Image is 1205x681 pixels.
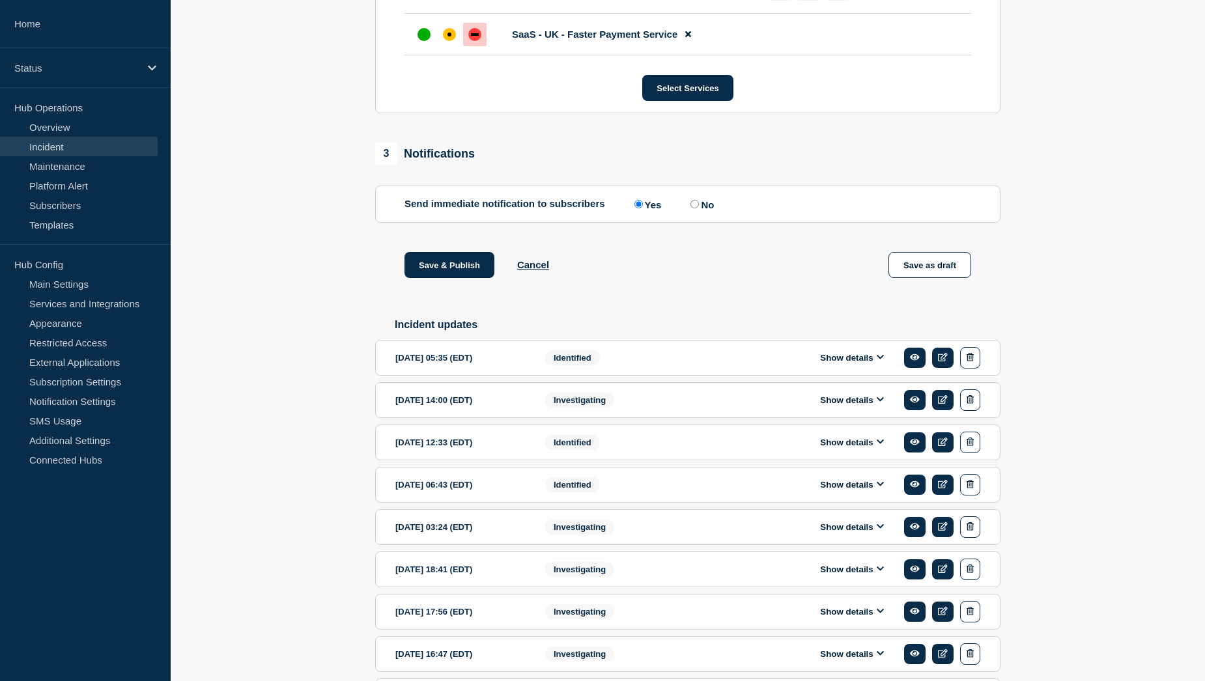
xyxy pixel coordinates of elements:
[642,75,733,101] button: Select Services
[545,435,600,450] span: Identified
[545,562,614,577] span: Investigating
[545,393,614,408] span: Investigating
[690,200,699,208] input: No
[395,389,526,411] div: [DATE] 14:00 (EDT)
[404,252,494,278] button: Save & Publish
[545,477,600,492] span: Identified
[816,479,888,490] button: Show details
[545,350,600,365] span: Identified
[545,520,614,535] span: Investigating
[443,28,456,41] div: affected
[375,143,475,165] div: Notifications
[375,143,397,165] span: 3
[395,474,526,495] div: [DATE] 06:43 (EDT)
[14,63,139,74] p: Status
[634,200,643,208] input: Yes
[512,29,677,40] span: SaaS - UK - Faster Payment Service
[395,347,526,368] div: [DATE] 05:35 (EDT)
[816,437,888,448] button: Show details
[395,601,526,622] div: [DATE] 17:56 (EDT)
[395,559,526,580] div: [DATE] 18:41 (EDT)
[468,28,481,41] div: down
[517,259,549,270] button: Cancel
[395,516,526,538] div: [DATE] 03:24 (EDT)
[545,604,614,619] span: Investigating
[816,395,888,406] button: Show details
[395,432,526,453] div: [DATE] 12:33 (EDT)
[418,28,431,41] div: up
[687,198,714,210] label: No
[395,319,1000,331] h2: Incident updates
[816,606,888,617] button: Show details
[816,352,888,363] button: Show details
[404,198,605,210] p: Send immediate notification to subscribers
[888,252,971,278] button: Save as draft
[545,646,614,661] span: Investigating
[631,198,662,210] label: Yes
[816,648,888,660] button: Show details
[816,564,888,575] button: Show details
[395,643,526,665] div: [DATE] 16:47 (EDT)
[816,521,888,533] button: Show details
[404,198,971,210] div: Send immediate notification to subscribers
